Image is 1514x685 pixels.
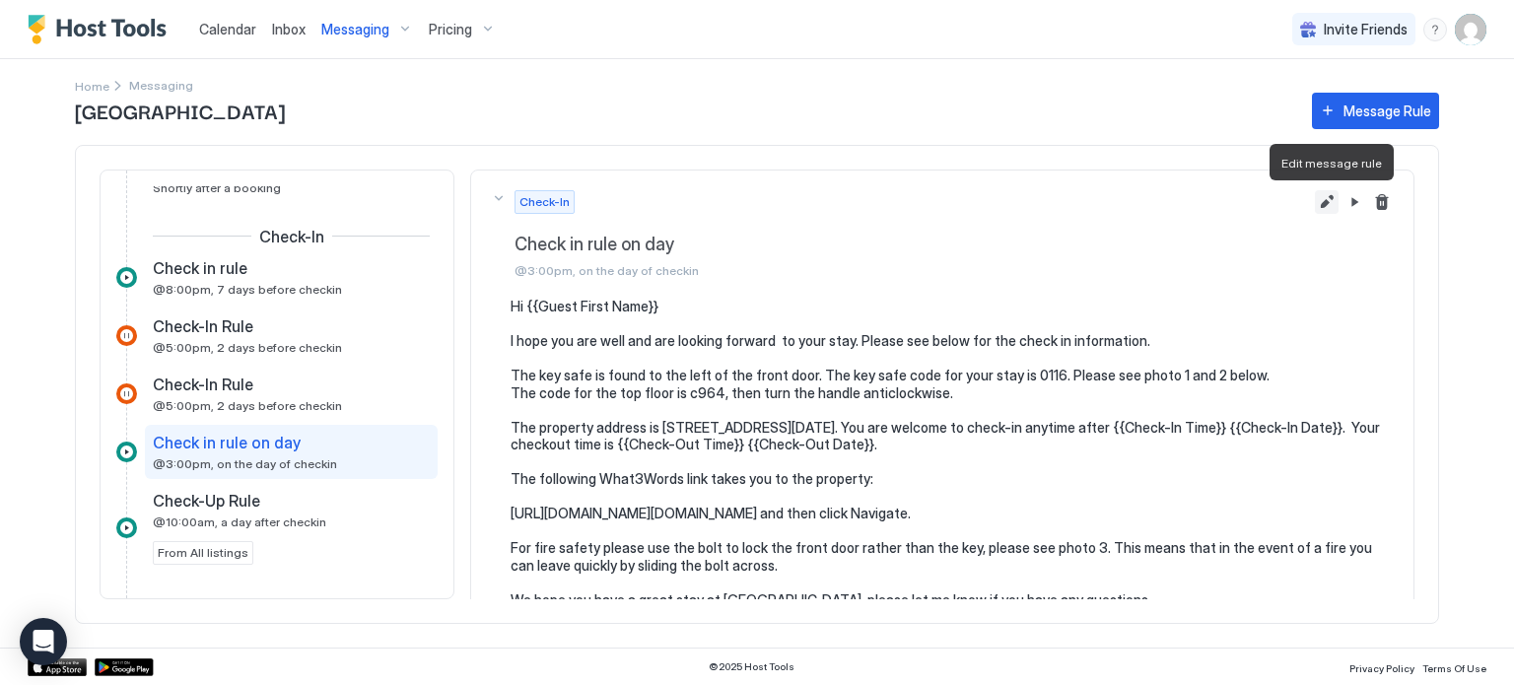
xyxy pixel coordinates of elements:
[1422,662,1486,674] span: Terms Of Use
[75,96,1292,125] span: [GEOGRAPHIC_DATA]
[129,78,193,93] span: Breadcrumb
[153,491,260,511] span: Check-Up Rule
[471,171,1413,299] button: Check-InCheck in rule on day@3:00pm, on the day of checkinEdit message rulePause Message RuleDele...
[1342,190,1366,214] button: Pause Message Rule
[259,227,324,246] span: Check-In
[519,193,570,211] span: Check-In
[158,544,248,562] span: From All listings
[1343,101,1431,121] div: Message Rule
[1422,656,1486,677] a: Terms Of Use
[153,316,253,336] span: Check-In Rule
[1349,656,1414,677] a: Privacy Policy
[153,433,301,452] span: Check in rule on day
[272,19,306,39] a: Inbox
[153,375,253,394] span: Check-In Rule
[153,398,342,413] span: @5:00pm, 2 days before checkin
[75,75,109,96] div: Breadcrumb
[153,340,342,355] span: @5:00pm, 2 days before checkin
[199,21,256,37] span: Calendar
[515,263,1307,278] span: @3:00pm, on the day of checkin
[95,658,154,676] a: Google Play Store
[511,298,1394,677] pre: Hi {{Guest First Name}} I hope you are well and are looking forward to your stay. Please see belo...
[153,180,281,195] span: Shortly after a booking
[709,660,794,673] span: © 2025 Host Tools
[153,514,326,529] span: @10:00am, a day after checkin
[1423,18,1447,41] div: menu
[1349,662,1414,674] span: Privacy Policy
[515,234,1307,256] span: Check in rule on day
[20,618,67,665] div: Open Intercom Messenger
[199,19,256,39] a: Calendar
[153,258,247,278] span: Check in rule
[1315,190,1339,214] button: Edit message rule
[1455,14,1486,45] div: User profile
[153,282,342,297] span: @8:00pm, 7 days before checkin
[1312,93,1439,129] button: Message Rule
[321,21,389,38] span: Messaging
[75,79,109,94] span: Home
[1370,190,1394,214] button: Delete message rule
[28,658,87,676] a: App Store
[75,75,109,96] a: Home
[28,15,175,44] a: Host Tools Logo
[1324,21,1408,38] span: Invite Friends
[153,456,337,471] span: @3:00pm, on the day of checkin
[1281,156,1382,171] span: Edit message rule
[272,21,306,37] span: Inbox
[429,21,472,38] span: Pricing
